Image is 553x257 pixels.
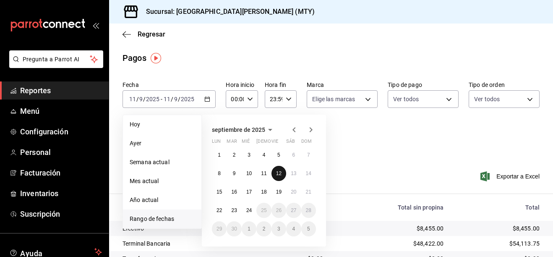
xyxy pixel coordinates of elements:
[292,152,295,158] abbr: 6 de septiembre de 2025
[174,96,178,102] input: --
[307,226,310,232] abbr: 5 de octubre de 2025
[261,189,266,195] abbr: 18 de septiembre de 2025
[474,95,500,103] span: Ver todos
[291,189,296,195] abbr: 20 de septiembre de 2025
[227,221,241,236] button: 30 de septiembre de 2025
[92,22,99,29] button: open_drawer_menu
[482,171,540,181] span: Exportar a Excel
[246,207,252,213] abbr: 24 de septiembre de 2025
[276,170,282,176] abbr: 12 de septiembre de 2025
[336,239,443,248] div: $48,422.00
[231,226,237,232] abbr: 30 de septiembre de 2025
[307,152,310,158] abbr: 7 de septiembre de 2025
[306,207,311,213] abbr: 28 de septiembre de 2025
[286,221,301,236] button: 4 de octubre de 2025
[286,147,301,163] button: 6 de septiembre de 2025
[265,82,297,88] label: Hora fin
[242,166,256,181] button: 10 de septiembre de 2025
[277,226,280,232] abbr: 3 de octubre de 2025
[301,221,316,236] button: 5 de octubre de 2025
[263,152,266,158] abbr: 4 de septiembre de 2025
[256,139,306,147] abbr: jueves
[292,226,295,232] abbr: 4 de octubre de 2025
[226,82,258,88] label: Hora inicio
[138,30,165,38] span: Regresar
[256,166,271,181] button: 11 de septiembre de 2025
[256,147,271,163] button: 4 de septiembre de 2025
[271,203,286,218] button: 26 de septiembre de 2025
[129,96,136,102] input: --
[248,226,250,232] abbr: 1 de octubre de 2025
[242,139,250,147] abbr: miércoles
[291,170,296,176] abbr: 13 de septiembre de 2025
[20,85,102,96] span: Reportes
[301,147,316,163] button: 7 de septiembre de 2025
[163,96,171,102] input: --
[271,139,278,147] abbr: viernes
[180,96,195,102] input: ----
[23,55,90,64] span: Pregunta a Parrot AI
[20,188,102,199] span: Inventarios
[388,82,459,88] label: Tipo de pago
[212,125,275,135] button: septiembre de 2025
[161,96,162,102] span: -
[393,95,419,103] span: Ver todos
[227,166,241,181] button: 9 de septiembre de 2025
[143,96,146,102] span: /
[178,96,180,102] span: /
[336,224,443,233] div: $8,455.00
[130,120,195,129] span: Hoy
[276,207,282,213] abbr: 26 de septiembre de 2025
[457,204,540,211] div: Total
[217,207,222,213] abbr: 22 de septiembre de 2025
[20,247,91,257] span: Ayuda
[9,50,103,68] button: Pregunta a Parrot AI
[139,96,143,102] input: --
[271,184,286,199] button: 19 de septiembre de 2025
[469,82,540,88] label: Tipo de orden
[218,152,221,158] abbr: 1 de septiembre de 2025
[271,147,286,163] button: 5 de septiembre de 2025
[20,126,102,137] span: Configuración
[301,139,312,147] abbr: domingo
[301,166,316,181] button: 14 de septiembre de 2025
[217,189,222,195] abbr: 15 de septiembre de 2025
[212,139,221,147] abbr: lunes
[233,152,236,158] abbr: 2 de septiembre de 2025
[136,96,139,102] span: /
[301,184,316,199] button: 21 de septiembre de 2025
[271,166,286,181] button: 12 de septiembre de 2025
[151,53,161,63] img: Tooltip marker
[256,184,271,199] button: 18 de septiembre de 2025
[231,189,237,195] abbr: 16 de septiembre de 2025
[227,147,241,163] button: 2 de septiembre de 2025
[20,105,102,117] span: Menú
[306,189,311,195] abbr: 21 de septiembre de 2025
[242,221,256,236] button: 1 de octubre de 2025
[307,82,378,88] label: Marca
[301,203,316,218] button: 28 de septiembre de 2025
[130,215,195,223] span: Rango de fechas
[248,152,250,158] abbr: 3 de septiembre de 2025
[263,226,266,232] abbr: 2 de octubre de 2025
[20,147,102,158] span: Personal
[286,203,301,218] button: 27 de septiembre de 2025
[20,167,102,178] span: Facturación
[212,126,265,133] span: septiembre de 2025
[457,239,540,248] div: $54,113.75
[256,203,271,218] button: 25 de septiembre de 2025
[256,221,271,236] button: 2 de octubre de 2025
[246,170,252,176] abbr: 10 de septiembre de 2025
[246,189,252,195] abbr: 17 de septiembre de 2025
[212,147,227,163] button: 1 de septiembre de 2025
[146,96,160,102] input: ----
[130,177,195,186] span: Mes actual
[227,184,241,199] button: 16 de septiembre de 2025
[212,203,227,218] button: 22 de septiembre de 2025
[227,139,237,147] abbr: martes
[242,203,256,218] button: 24 de septiembre de 2025
[130,139,195,148] span: Ayer
[139,7,315,17] h3: Sucursal: [GEOGRAPHIC_DATA][PERSON_NAME] (MTY)
[123,52,146,64] div: Pagos
[123,82,216,88] label: Fecha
